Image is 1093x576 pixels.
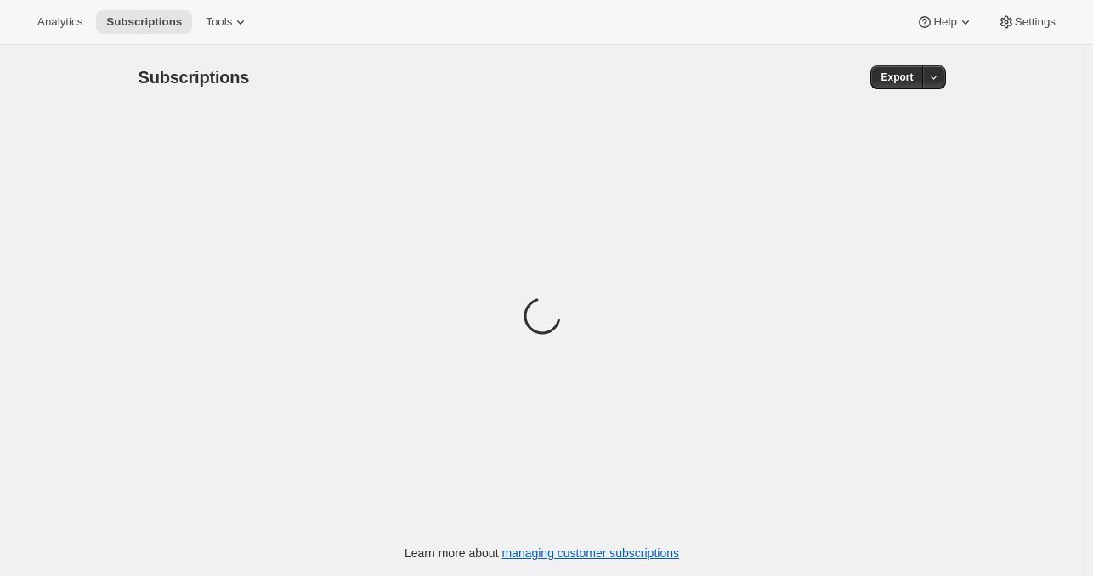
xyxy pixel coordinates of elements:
[870,65,923,89] button: Export
[206,15,232,29] span: Tools
[106,15,182,29] span: Subscriptions
[501,546,679,560] a: managing customer subscriptions
[933,15,956,29] span: Help
[405,545,679,562] p: Learn more about
[27,10,93,34] button: Analytics
[139,68,250,87] span: Subscriptions
[1015,15,1056,29] span: Settings
[881,71,913,84] span: Export
[96,10,192,34] button: Subscriptions
[37,15,82,29] span: Analytics
[195,10,259,34] button: Tools
[988,10,1066,34] button: Settings
[906,10,983,34] button: Help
